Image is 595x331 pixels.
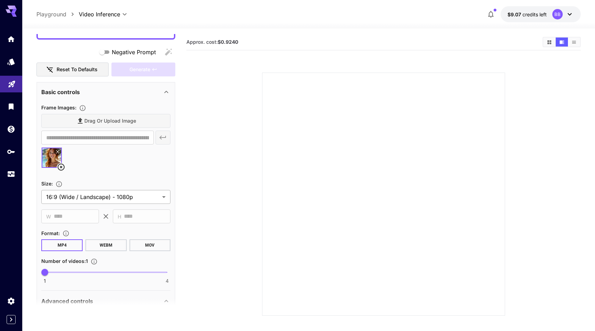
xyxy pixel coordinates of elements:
button: Reset to defaults [36,63,109,77]
div: Basic controls [41,84,170,100]
div: API Keys [7,147,15,156]
span: $9.07 [508,11,522,17]
span: credits left [522,11,547,17]
div: Advanced controls [41,293,170,309]
span: Negative Prompt [112,48,156,56]
a: Playground [36,10,66,18]
div: Library [7,102,15,111]
p: Advanced controls [41,297,93,305]
span: Size : [41,181,53,187]
nav: breadcrumb [36,10,79,18]
button: WEBM [85,239,127,251]
span: W [46,213,51,221]
div: Home [7,35,15,43]
p: Basic controls [41,88,80,96]
button: Expand sidebar [7,315,16,324]
span: Frame Images : [41,105,76,110]
div: $9.07366 [508,11,547,18]
button: Choose the file format for the output video. [60,230,72,237]
div: Wallet [7,125,15,133]
span: Approx. cost: [186,39,238,45]
span: Video Inference [79,10,120,18]
button: MOV [129,239,171,251]
div: Playground [8,77,16,86]
button: Adjust the dimensions of the generated image by specifying its width and height in pixels, or sel... [53,181,65,188]
span: H [118,213,121,221]
button: Specify how many videos to generate in a single request. Each video generation will be charged se... [88,258,100,265]
span: 4 [166,278,169,284]
button: $9.07366BB [501,6,581,22]
span: 16:9 (Wide / Landscape) - 1080p [46,193,159,201]
b: $0.9240 [218,39,238,45]
div: Models [7,57,15,66]
div: Show media in grid viewShow media in video viewShow media in list view [543,37,581,47]
span: Number of videos : 1 [41,258,88,264]
button: Show media in list view [568,38,580,47]
div: Usage [7,170,15,179]
span: 1 [44,278,46,284]
button: Show media in video view [556,38,568,47]
button: Show media in grid view [543,38,555,47]
button: Upload frame images. [76,105,89,111]
div: BB [552,9,563,19]
div: Settings [7,297,15,305]
button: MP4 [41,239,83,251]
span: Format : [41,230,60,236]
